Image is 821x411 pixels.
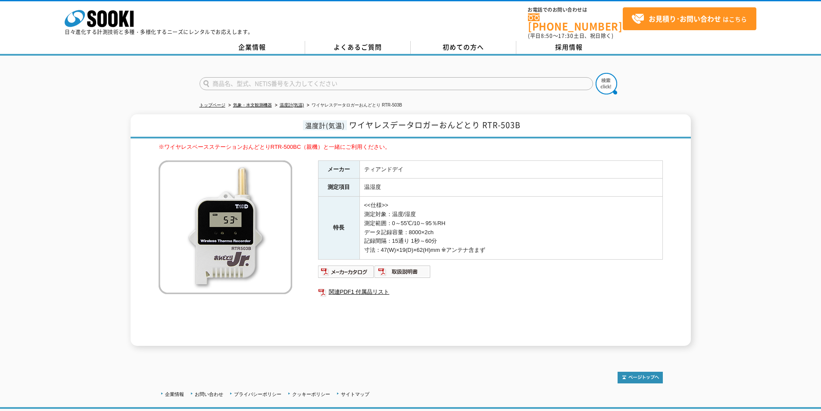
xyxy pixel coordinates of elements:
[528,7,623,13] span: お電話でのお問い合わせは
[528,13,623,31] a: [PHONE_NUMBER]
[200,41,305,54] a: 企業情報
[516,41,622,54] a: 採用情報
[359,179,662,197] td: 温湿度
[292,392,330,397] a: クッキーポリシー
[305,41,411,54] a: よくあるご質問
[200,77,593,90] input: 商品名、型式、NETIS番号を入力してください
[528,32,613,40] span: (平日 ～ 土日、祝日除く)
[558,32,574,40] span: 17:30
[318,270,375,277] a: メーカーカタログ
[303,120,347,130] span: 温度計(気温)
[318,265,375,279] img: メーカーカタログ
[234,392,281,397] a: プライバシーポリシー
[623,7,756,30] a: お見積り･お問い合わせはこちら
[375,265,431,279] img: 取扱説明書
[305,101,402,110] li: ワイヤレスデータロガーおんどとり RTR-503B
[359,160,662,179] td: ティアンドデイ
[596,73,617,94] img: btn_search.png
[65,29,253,35] p: 日々進化する計測技術と多種・多様化するニーズにレンタルでお応えします。
[443,42,484,52] span: 初めての方へ
[649,13,721,24] strong: お見積り･お問い合わせ
[159,160,292,294] img: ワイヤレスデータロガーおんどとり RTR-503B
[375,270,431,277] a: 取扱説明書
[541,32,553,40] span: 8:50
[233,103,272,107] a: 気象・水文観測機器
[318,179,359,197] th: 測定項目
[359,197,662,260] td: <<仕様>> 測定対象：温度/湿度 測定範囲：0～55℃/10～95％RH データ記録容量：8000×2ch 記録間隔：15通り 1秒～60分 寸法：47(W)×19(D)×62(H)mm ※ア...
[631,13,747,25] span: はこちら
[159,143,663,152] p: ※ワイヤレスベースステーションおんどとりRTR-500BC（親機）と一緒にご利用ください。
[318,197,359,260] th: 特長
[618,372,663,383] img: トップページへ
[280,103,304,107] a: 温度計(気温)
[341,392,369,397] a: サイトマップ
[195,392,223,397] a: お問い合わせ
[200,103,225,107] a: トップページ
[349,119,521,131] span: ワイヤレスデータロガーおんどとり RTR-503B
[165,392,184,397] a: 企業情報
[318,160,359,179] th: メーカー
[411,41,516,54] a: 初めての方へ
[318,286,663,298] a: 関連PDF1 付属品リスト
